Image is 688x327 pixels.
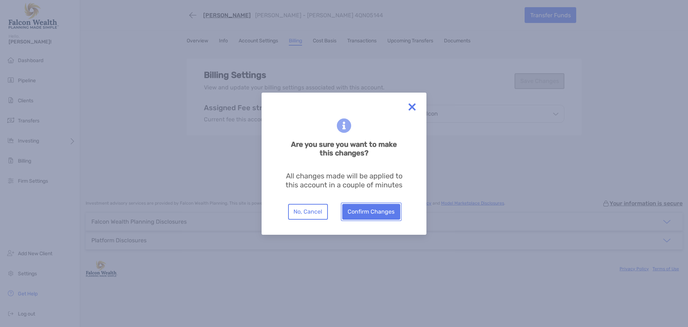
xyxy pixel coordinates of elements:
[284,172,404,190] p: All changes made will be applied to this account in a couple of minutes
[342,204,400,220] button: Confirm Changes
[337,118,351,133] img: blue information icon
[284,140,404,157] h6: Are you sure you want to make this changes?
[405,100,419,114] img: close modal icon
[288,204,328,220] button: No, Cancel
